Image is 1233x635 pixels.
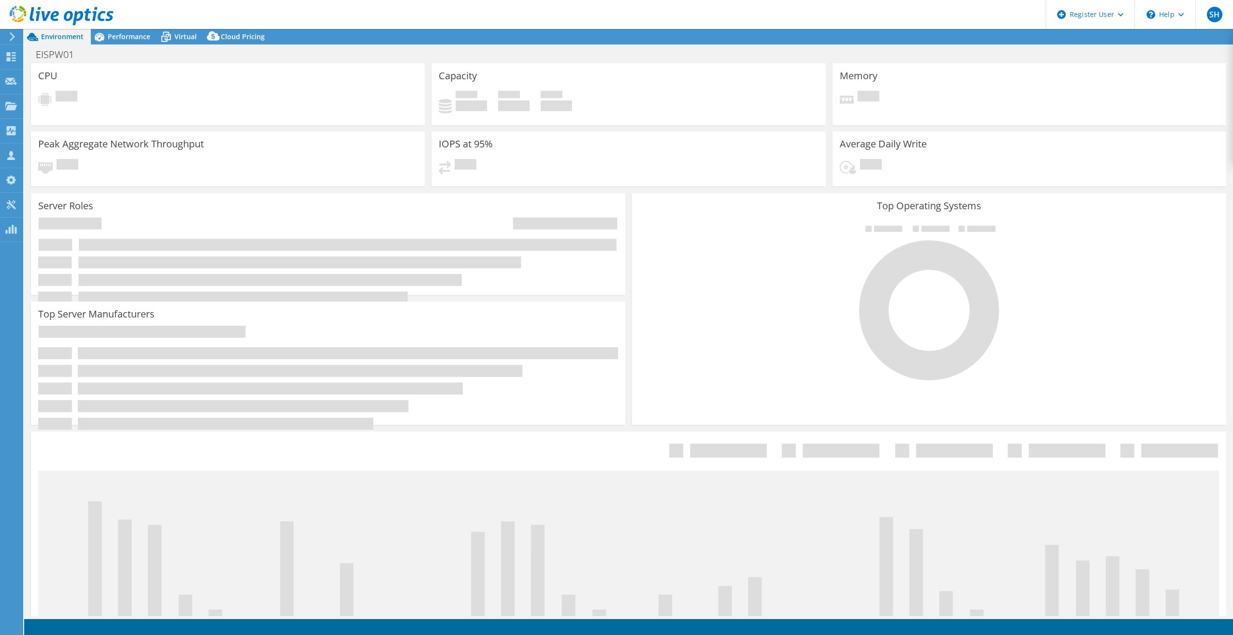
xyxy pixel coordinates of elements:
span: Pending [56,91,77,104]
span: Pending [455,159,476,172]
svg: \n [1147,10,1155,19]
span: SH [1207,7,1222,22]
h3: Capacity [439,71,477,81]
h3: Top Server Manufacturers [38,309,155,319]
h4: 0 GiB [498,101,530,111]
span: Total [541,91,562,101]
h4: 0 GiB [456,101,487,111]
span: Free [498,91,520,101]
h3: IOPS at 95% [439,139,493,149]
span: Pending [858,91,879,104]
h1: EISPW01 [31,49,89,60]
h3: Top Operating Systems [639,201,1219,211]
h3: CPU [38,71,57,81]
h4: 0 GiB [541,101,572,111]
span: Cloud Pricing [221,32,265,41]
span: Pending [57,159,78,172]
span: Used [456,91,477,101]
h3: Server Roles [38,201,93,211]
span: Virtual [174,32,197,41]
h3: Peak Aggregate Network Throughput [38,139,204,149]
h3: Average Daily Write [840,139,927,149]
h3: Memory [840,71,877,81]
span: Performance [108,32,150,41]
span: Pending [860,159,882,172]
span: Environment [41,32,84,41]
